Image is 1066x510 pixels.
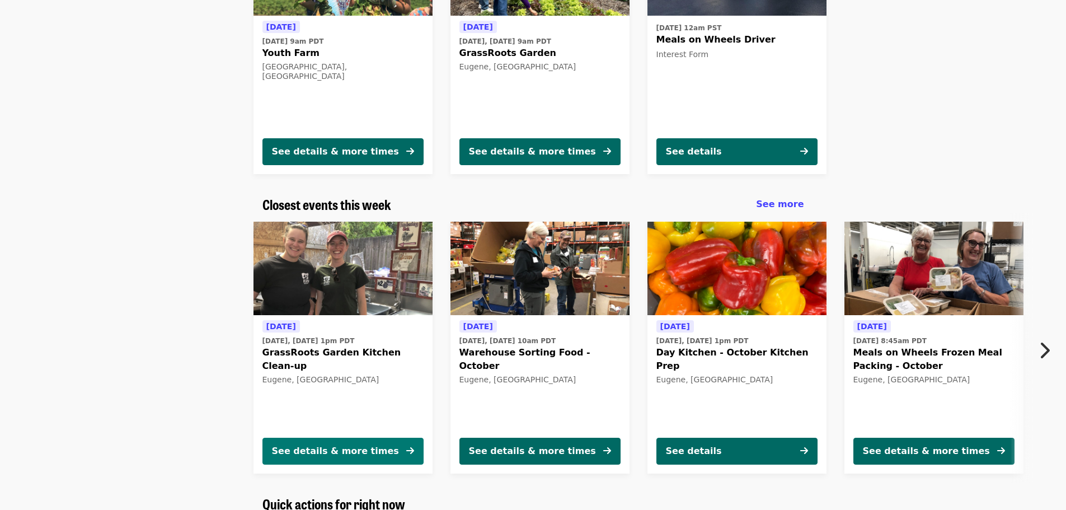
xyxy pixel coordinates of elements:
div: See details & more times [469,145,596,158]
span: [DATE] [463,22,493,31]
button: See details & more times [262,138,424,165]
span: [DATE] [266,22,296,31]
img: Meals on Wheels Frozen Meal Packing - October organized by Food for Lane County [844,222,1023,316]
a: See details for "Day Kitchen - October Kitchen Prep" [647,222,826,474]
div: Eugene, [GEOGRAPHIC_DATA] [853,375,1015,385]
time: [DATE], [DATE] 1pm PDT [262,336,355,346]
i: arrow-right icon [800,146,808,157]
span: GrassRoots Garden [459,46,621,60]
time: [DATE] 8:45am PDT [853,336,927,346]
a: See details for "Warehouse Sorting Food - October" [450,222,630,474]
button: See details [656,138,818,165]
img: Day Kitchen - October Kitchen Prep organized by Food for Lane County [647,222,826,316]
i: arrow-right icon [603,446,611,456]
span: [DATE] [857,322,887,331]
span: GrassRoots Garden Kitchen Clean-up [262,346,424,373]
span: Youth Farm [262,46,424,60]
i: arrow-right icon [800,446,808,456]
i: arrow-right icon [997,446,1005,456]
time: [DATE], [DATE] 9am PDT [459,36,551,46]
button: See details & more times [459,138,621,165]
span: [DATE] [660,322,690,331]
span: See more [756,199,804,209]
div: See details [666,445,722,458]
span: Meals on Wheels Driver [656,33,818,46]
button: See details & more times [459,438,621,465]
span: Closest events this week [262,194,391,214]
div: See details & more times [469,445,596,458]
i: arrow-right icon [406,146,414,157]
a: See more [756,198,804,211]
div: Eugene, [GEOGRAPHIC_DATA] [262,375,424,385]
i: arrow-right icon [603,146,611,157]
a: Closest events this week [262,196,391,213]
img: GrassRoots Garden Kitchen Clean-up organized by Food for Lane County [253,222,433,316]
span: Warehouse Sorting Food - October [459,346,621,373]
a: See details for "GrassRoots Garden Kitchen Clean-up" [253,222,433,474]
span: Meals on Wheels Frozen Meal Packing - October [853,346,1015,373]
button: See details [656,438,818,465]
time: [DATE], [DATE] 10am PDT [459,336,556,346]
span: [DATE] [463,322,493,331]
div: Eugene, [GEOGRAPHIC_DATA] [459,62,621,72]
button: See details & more times [853,438,1015,465]
time: [DATE], [DATE] 1pm PDT [656,336,749,346]
div: Closest events this week [253,196,813,213]
div: See details [666,145,722,158]
div: See details & more times [272,145,399,158]
button: Next item [1029,335,1066,366]
time: [DATE] 9am PDT [262,36,324,46]
div: See details & more times [863,445,990,458]
i: chevron-right icon [1039,340,1050,361]
a: See details for "Meals on Wheels Frozen Meal Packing - October" [844,222,1023,474]
span: Day Kitchen - October Kitchen Prep [656,346,818,373]
div: Eugene, [GEOGRAPHIC_DATA] [459,375,621,385]
div: See details & more times [272,445,399,458]
img: Warehouse Sorting Food - October organized by Food for Lane County [450,222,630,316]
button: See details & more times [262,438,424,465]
span: Interest Form [656,50,709,59]
div: Eugene, [GEOGRAPHIC_DATA] [656,375,818,385]
div: [GEOGRAPHIC_DATA], [GEOGRAPHIC_DATA] [262,62,424,81]
span: [DATE] [266,322,296,331]
time: [DATE] 12am PST [656,23,722,33]
i: arrow-right icon [406,446,414,456]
